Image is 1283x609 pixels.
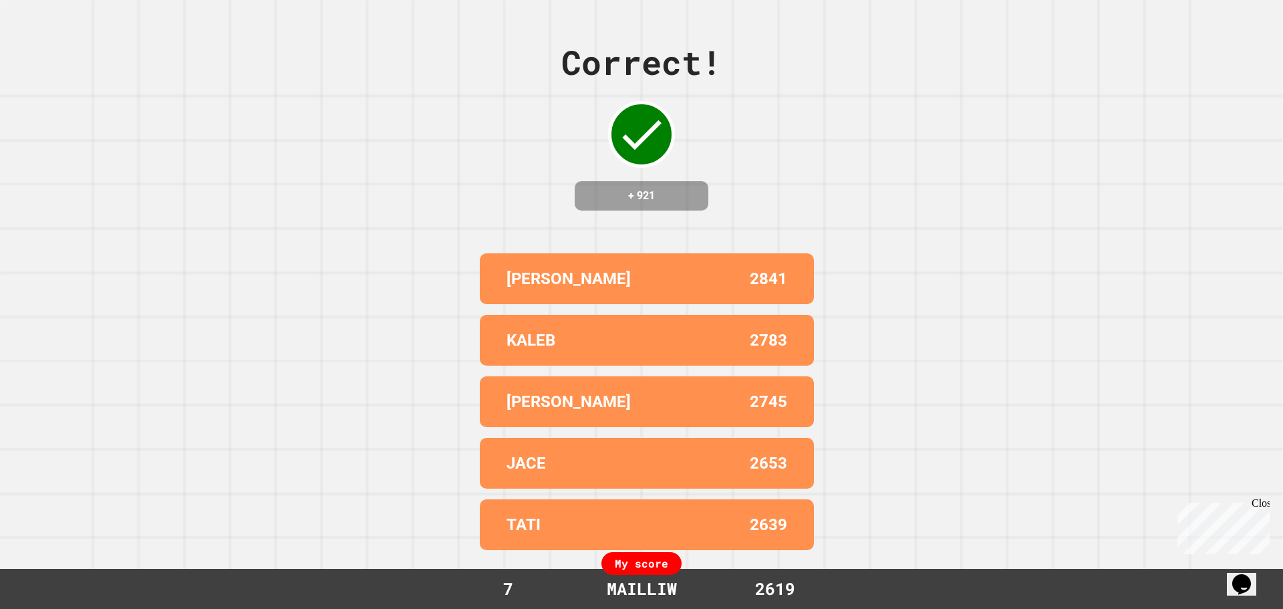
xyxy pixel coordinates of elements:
div: My score [601,552,682,575]
p: [PERSON_NAME] [507,390,631,414]
p: KALEB [507,328,555,352]
p: 2841 [750,267,787,291]
p: 2783 [750,328,787,352]
p: [PERSON_NAME] [507,267,631,291]
iframe: chat widget [1227,556,1270,596]
iframe: chat widget [1172,497,1270,554]
p: 2639 [750,513,787,537]
p: TATI [507,513,541,537]
div: MAILLIW [593,576,690,602]
p: 2745 [750,390,787,414]
p: JACE [507,451,546,475]
div: Correct! [561,37,722,88]
div: 7 [458,576,558,602]
h4: + 921 [588,188,695,204]
div: Chat with us now!Close [5,5,92,85]
p: 2653 [750,451,787,475]
div: 2619 [725,576,825,602]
